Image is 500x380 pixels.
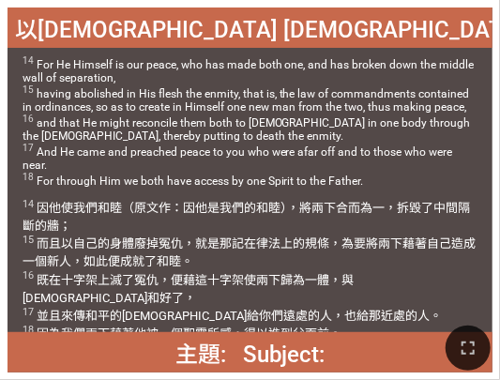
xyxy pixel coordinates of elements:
[23,201,476,341] wg1520: ，拆毀
[23,198,34,210] sup: 14
[23,236,476,341] wg1722: 自己的
[23,219,476,341] wg3320: ； 而且以
[23,254,442,341] wg444: ，如此便成就
[23,236,476,341] wg2189: ，就是那記在
[23,201,476,341] wg1515: （原文作：因他是我們的和睦），將
[23,201,476,341] wg297: 合而為一
[23,254,442,341] wg2936: 一個
[23,172,34,182] sup: 18
[23,273,442,342] wg4983: ，與
[23,55,477,188] span: For He Himself is our peace, who has made both one, and has broken down the middle wall of separa...
[23,306,34,318] sup: 17
[23,309,442,341] wg1515: 的[DEMOGRAPHIC_DATA]給你們
[23,55,34,66] sup: 14
[23,273,442,342] wg846: 十字架上滅
[23,84,34,95] sup: 15
[23,269,34,281] sup: 16
[23,143,34,153] sup: 17
[23,201,476,341] wg846: 使
[23,273,442,342] wg2189: ，便藉
[23,309,442,341] wg2532: 來
[23,201,476,341] wg1163: 他
[23,201,476,341] wg3089: 了中間隔斷
[23,236,476,341] wg846: 身體
[23,236,476,341] wg4561: 廢掉
[23,114,34,124] sup: 16
[23,234,34,246] sup: 15
[23,309,442,341] wg2064: 傳
[23,219,476,341] wg5418: 的牆
[23,273,442,342] wg297: 歸為
[23,254,442,341] wg2537: 人
[23,254,442,341] wg4160: 了和睦
[23,201,476,341] wg2257: 和睦
[23,291,442,342] wg2532: [DEMOGRAPHIC_DATA]
[23,236,476,341] wg2673: 冤仇
[23,273,442,342] wg4716: 使兩下
[23,273,442,342] wg1223: 這十字架
[23,201,476,341] wg4160: 兩下
[23,273,442,342] wg1520: 體
[23,201,476,341] wg2076: 我們
[23,198,477,342] span: 因
[23,254,442,341] wg1515: 。 既在
[23,254,442,341] wg1520: 新
[23,309,442,341] wg2097: 和平
[23,273,442,342] wg1722: 一
[23,273,442,342] wg615: 了冤仇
